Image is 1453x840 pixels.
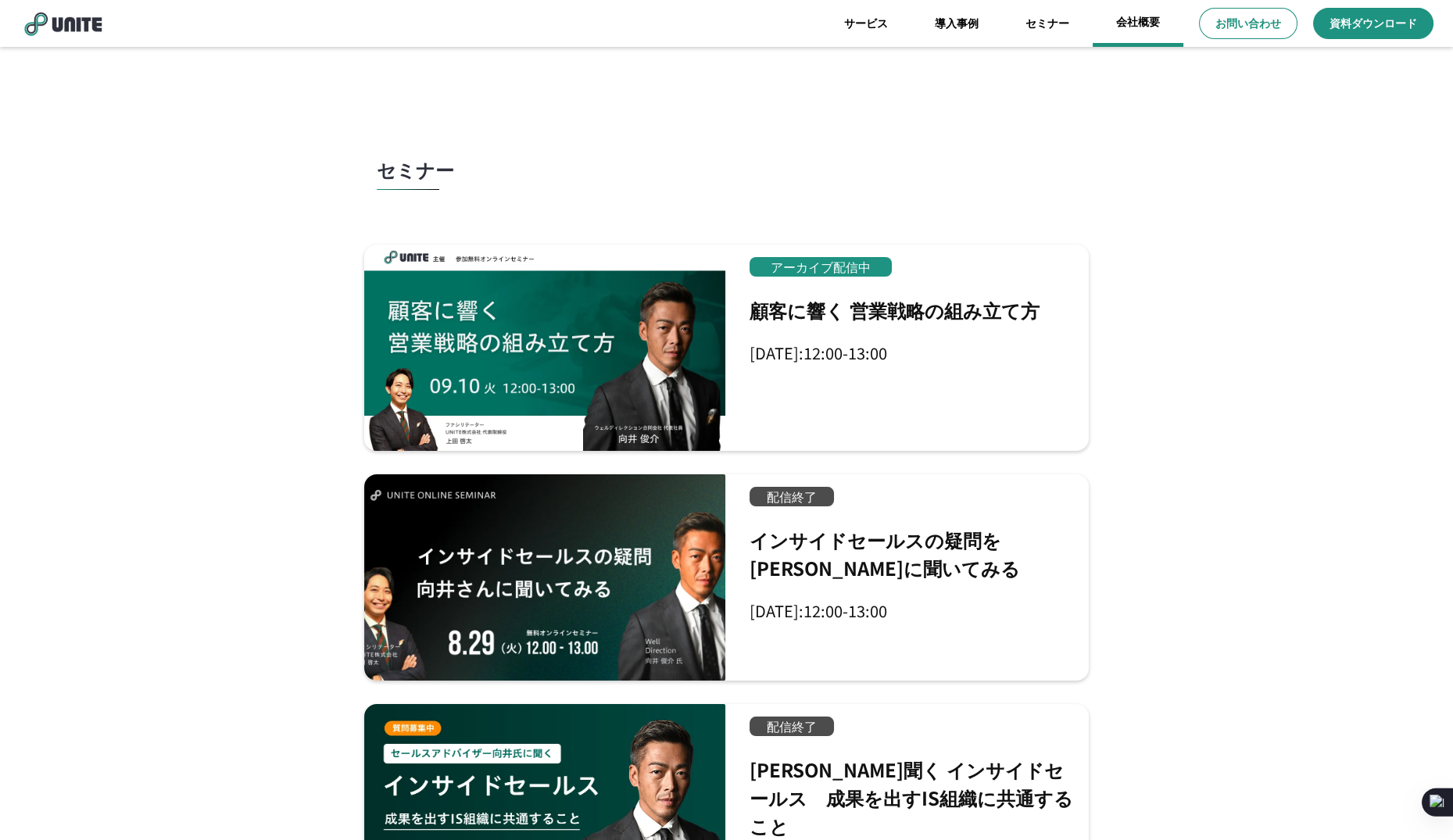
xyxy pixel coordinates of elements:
[1330,16,1417,31] p: 資料ダウンロード
[1199,8,1297,39] a: お問い合わせ
[750,344,887,363] p: [DATE]:12:00-13:00
[361,127,1093,245] button: セミナー
[377,159,454,181] p: セミナー
[1375,765,1453,840] iframe: Chat Widget
[1313,8,1433,39] a: 資料ダウンロード
[750,296,1040,324] p: 顧客に響く 営業戦略の組み立て方
[750,257,892,277] p: アーカイブ配信中
[750,602,887,620] p: [DATE]:12:00-13:00
[750,756,1076,840] p: [PERSON_NAME]聞く インサイドセールス 成果を出すIS組織に共通すること
[1215,16,1281,31] p: お問い合わせ
[750,717,834,736] p: 配信終了
[750,487,834,506] p: 配信終了
[750,526,1076,582] p: インサイドセールスの疑問を[PERSON_NAME]に聞いてみる
[364,245,1089,451] a: アーカイブ配信中顧客に響く 営業戦略の組み立て方[DATE]:12:00-13:00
